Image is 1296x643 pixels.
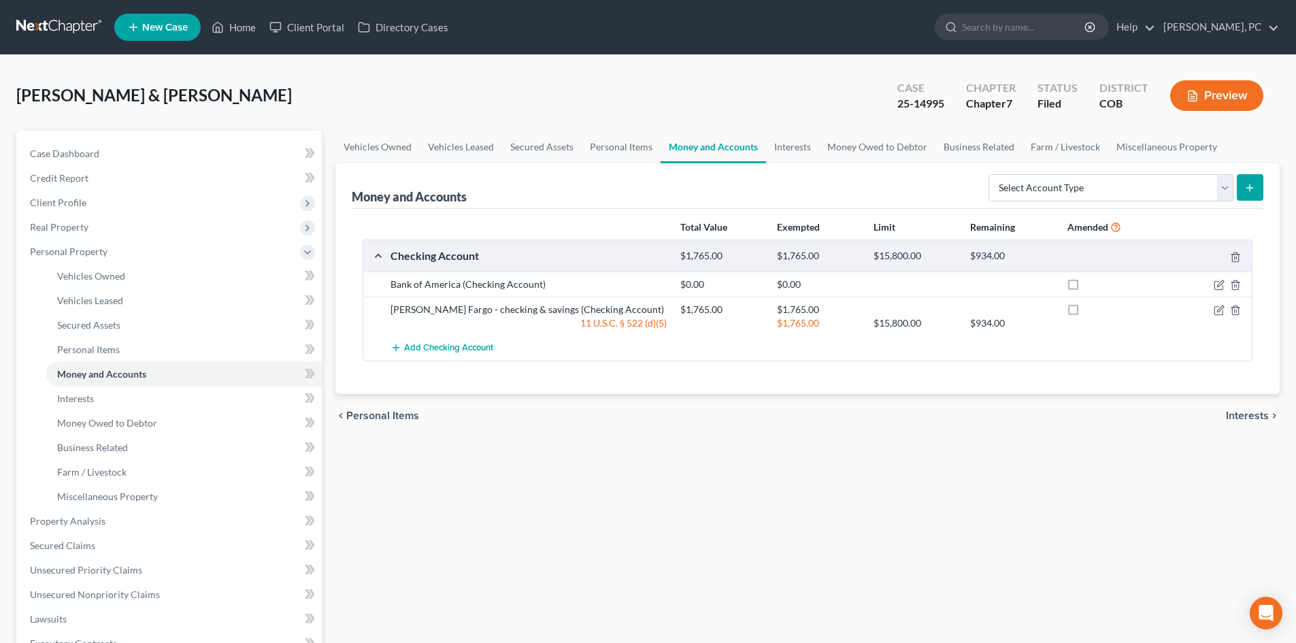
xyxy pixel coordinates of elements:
a: Unsecured Priority Claims [19,558,322,582]
div: COB [1099,96,1148,112]
div: $0.00 [674,278,770,291]
div: [PERSON_NAME] Fargo - checking & savings (Checking Account) [384,303,674,316]
a: Vehicles Owned [335,131,420,163]
a: Miscellaneous Property [46,484,322,509]
a: [PERSON_NAME], PC [1157,15,1279,39]
a: Vehicles Owned [46,264,322,288]
strong: Remaining [970,221,1015,233]
span: Lawsuits [30,613,67,625]
a: Miscellaneous Property [1108,131,1225,163]
a: Secured Assets [46,313,322,337]
span: Client Profile [30,197,86,208]
strong: Total Value [680,221,727,233]
a: Farm / Livestock [46,460,322,484]
span: Unsecured Priority Claims [30,564,142,576]
span: [PERSON_NAME] & [PERSON_NAME] [16,85,292,105]
div: Money and Accounts [352,188,467,205]
strong: Limit [874,221,895,233]
span: New Case [142,22,188,33]
div: 11 U.S.C. § 522 (d)(5) [384,316,674,330]
a: Business Related [935,131,1023,163]
a: Case Dashboard [19,142,322,166]
a: Secured Assets [502,131,582,163]
div: Status [1037,80,1078,96]
a: Directory Cases [351,15,455,39]
span: Case Dashboard [30,148,99,159]
a: Money and Accounts [661,131,766,163]
a: Home [205,15,263,39]
div: Filed [1037,96,1078,112]
span: Real Property [30,221,88,233]
span: 7 [1006,97,1012,110]
a: Property Analysis [19,509,322,533]
span: Personal Items [346,410,419,421]
div: $1,765.00 [770,250,867,263]
div: $15,800.00 [867,250,963,263]
a: Money Owed to Debtor [46,411,322,435]
a: Personal Items [46,337,322,362]
span: Business Related [57,442,128,453]
a: Secured Claims [19,533,322,558]
span: Miscellaneous Property [57,491,158,502]
span: Credit Report [30,172,88,184]
div: District [1099,80,1148,96]
input: Search by name... [962,14,1086,39]
span: Vehicles Leased [57,295,123,306]
div: $1,765.00 [770,303,867,316]
div: Chapter [966,80,1016,96]
a: Interests [46,386,322,411]
span: Personal Property [30,246,107,257]
button: chevron_left Personal Items [335,410,419,421]
span: Interests [1226,410,1269,421]
a: Business Related [46,435,322,460]
div: Bank of America (Checking Account) [384,278,674,291]
span: Farm / Livestock [57,466,127,478]
span: Interests [57,393,94,404]
a: Interests [766,131,819,163]
a: Farm / Livestock [1023,131,1108,163]
span: Secured Claims [30,540,95,551]
a: Vehicles Leased [420,131,502,163]
div: $15,800.00 [867,316,963,330]
i: chevron_left [335,410,346,421]
a: Personal Items [582,131,661,163]
a: Money and Accounts [46,362,322,386]
a: Credit Report [19,166,322,191]
div: Case [897,80,944,96]
button: Preview [1170,80,1263,111]
div: $1,765.00 [674,303,770,316]
span: Personal Items [57,344,120,355]
strong: Exempted [777,221,820,233]
span: Money and Accounts [57,368,146,380]
a: Money Owed to Debtor [819,131,935,163]
span: Secured Assets [57,319,120,331]
a: Vehicles Leased [46,288,322,313]
a: Help [1110,15,1155,39]
div: $934.00 [963,250,1060,263]
span: Unsecured Nonpriority Claims [30,589,160,600]
div: Open Intercom Messenger [1250,597,1282,629]
div: 25-14995 [897,96,944,112]
i: chevron_right [1269,410,1280,421]
button: Interests chevron_right [1226,410,1280,421]
strong: Amended [1067,221,1108,233]
div: Chapter [966,96,1016,112]
span: Money Owed to Debtor [57,417,157,429]
a: Unsecured Nonpriority Claims [19,582,322,607]
div: $1,765.00 [770,316,867,330]
button: Add Checking Account [391,335,493,361]
a: Lawsuits [19,607,322,631]
div: $934.00 [963,316,1060,330]
span: Property Analysis [30,515,105,527]
span: Vehicles Owned [57,270,125,282]
a: Client Portal [263,15,351,39]
div: $0.00 [770,278,867,291]
span: Add Checking Account [404,343,493,354]
div: $1,765.00 [674,250,770,263]
div: Checking Account [384,248,674,263]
